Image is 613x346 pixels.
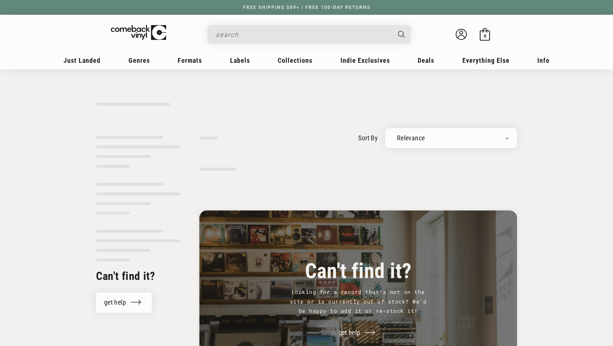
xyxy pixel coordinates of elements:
span: Genres [129,56,150,64]
span: Labels [230,56,250,64]
span: 0 [484,33,486,39]
span: Formats [178,56,202,64]
span: Collections [278,56,312,64]
a: get help [331,323,386,343]
span: Just Landed [64,56,100,64]
span: Indie Exclusives [340,56,390,64]
a: FREE SHIPPING $89+ | FREE 100-DAY RETURNS [236,5,378,10]
span: Deals [418,56,434,64]
a: get help [96,292,152,313]
div: Search [208,25,411,44]
input: search [216,27,391,42]
span: Info [537,56,549,64]
h3: Can't find it? [218,263,499,280]
p: Looking for a record that's not on the site or is currently out of stock? We'd be happy to add it... [288,288,428,316]
span: Everything Else [462,56,510,64]
button: Search [392,25,412,44]
label: sort by [358,133,378,143]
